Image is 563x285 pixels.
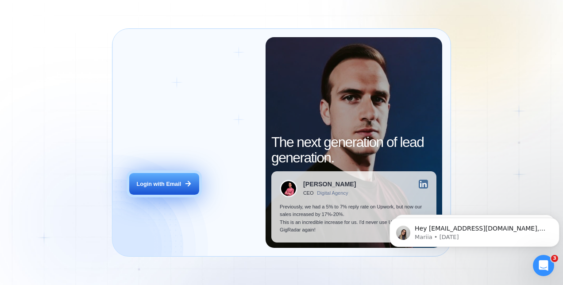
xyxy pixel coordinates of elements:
div: Digital Agency [317,190,348,196]
h2: The next generation of lead generation. [271,135,436,166]
iframe: Intercom live chat [533,255,554,276]
p: Previously, we had a 5% to 7% reply rate on Upwork, but now our sales increased by 17%-20%. This ... [280,203,428,234]
button: Login with Email [129,173,199,195]
div: CEO [303,190,313,196]
div: [PERSON_NAME] [303,181,356,187]
div: Login with Email [137,180,181,188]
span: 3 [551,255,558,262]
iframe: Intercom notifications message [386,199,563,261]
